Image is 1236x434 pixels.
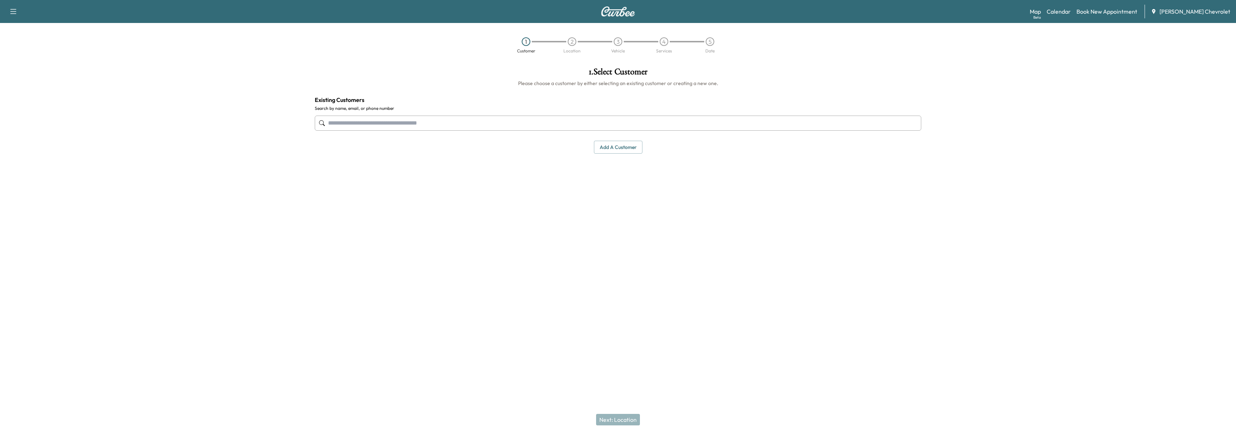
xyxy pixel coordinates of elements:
div: Location [563,49,581,53]
div: 1 [522,37,530,46]
div: Services [656,49,672,53]
button: Add a customer [594,141,642,154]
a: Book New Appointment [1076,7,1137,16]
div: 2 [568,37,576,46]
div: 5 [706,37,714,46]
h1: 1 . Select Customer [315,67,921,80]
div: Date [705,49,715,53]
h4: Existing Customers [315,95,921,104]
div: Customer [517,49,535,53]
a: Calendar [1047,7,1071,16]
img: Curbee Logo [601,6,635,17]
div: Beta [1033,15,1041,20]
h6: Please choose a customer by either selecting an existing customer or creating a new one. [315,80,921,87]
div: Vehicle [611,49,625,53]
span: [PERSON_NAME] Chevrolet [1159,7,1230,16]
a: MapBeta [1030,7,1041,16]
div: 4 [660,37,668,46]
label: Search by name, email, or phone number [315,106,921,111]
div: 3 [614,37,622,46]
